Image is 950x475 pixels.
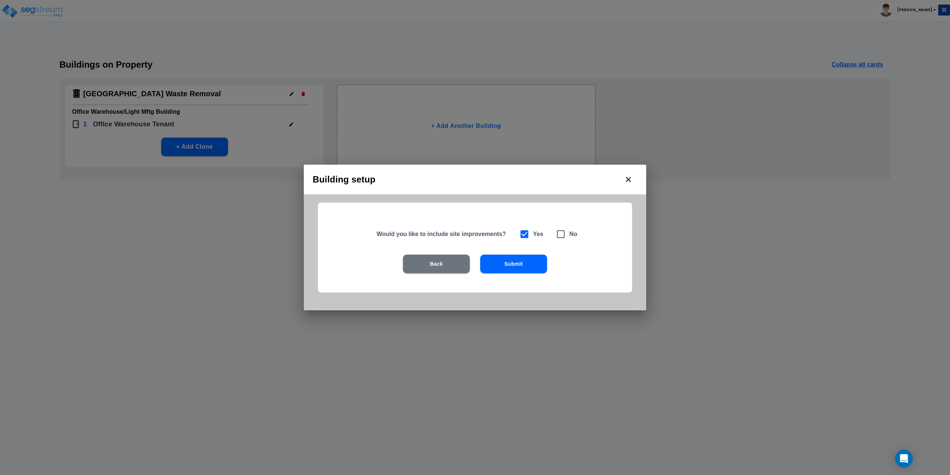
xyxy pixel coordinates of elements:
div: Open Intercom Messenger [895,450,913,468]
button: Submit [480,255,547,273]
h5: Would you like to include site improvements? [377,230,510,238]
h6: No [569,229,578,239]
h2: Building setup [304,165,646,194]
button: close [619,171,637,188]
h6: Yes [533,229,543,239]
button: Back [403,255,470,273]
